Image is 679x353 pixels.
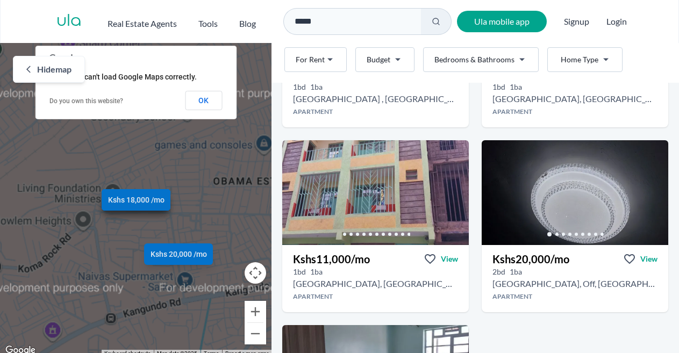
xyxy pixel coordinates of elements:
[150,249,206,260] span: Kshs 20,000 /mo
[640,254,657,264] span: View
[482,140,668,245] img: 2 bedroom Apartment for rent - Kshs 20,000/mo - in Saika behind Saika Nursing Home, Kangundo Road...
[49,97,123,105] a: Do you own this website?
[198,13,218,30] button: Tools
[564,11,589,32] span: Signup
[282,140,469,245] img: 1 bedroom Apartment for rent - Kshs 11,000/mo - in Saika near Saika Medical Center, Kangundo Road...
[492,82,505,92] h5: 1 bedrooms
[310,266,323,277] h5: 1 bathrooms
[293,277,458,290] h2: 1 bedroom Apartment for rent in Saika - Kshs 11,000/mo -Saika Medical Center, Kangundo Road, Nair...
[492,277,657,290] h2: 2 bedroom Apartment for rent in Saika - Kshs 20,000/mo -Saika Nursing Home, Kangundo Road, Nairob...
[510,82,522,92] h5: 1 bathrooms
[245,323,266,344] button: Zoom out
[37,63,72,76] span: Hide map
[457,11,547,32] a: Ula mobile app
[282,292,469,301] h4: Apartment
[293,92,458,105] h2: 1 bedroom Apartment for rent in Saika - Kshs 12,000/mo -Saika Medical Center, Kangundo Road, Nair...
[284,47,347,72] button: For Rent
[492,266,505,277] h5: 2 bedrooms
[434,54,514,65] span: Bedrooms & Bathrooms
[282,107,469,116] h4: Apartment
[293,82,306,92] h5: 1 bedrooms
[367,54,390,65] span: Budget
[441,254,458,264] span: View
[198,17,218,30] h2: Tools
[355,47,414,72] button: Budget
[282,245,469,312] a: Kshs11,000/moViewView property in detail1bd 1ba [GEOGRAPHIC_DATA], [GEOGRAPHIC_DATA]Apartment
[482,245,668,312] a: Kshs20,000/moViewView property in detail2bd 1ba [GEOGRAPHIC_DATA], Off, [GEOGRAPHIC_DATA]Apartment
[293,251,370,266] h3: Kshs 11,000 /mo
[239,17,256,30] h2: Blog
[108,195,164,206] span: Kshs 18,000 /mo
[108,17,177,30] h2: Real Estate Agents
[49,73,197,81] span: This page can't load Google Maps correctly.
[606,15,627,28] button: Login
[547,47,623,72] button: Home Type
[492,92,657,105] h2: 1 bedroom Apartment for rent in Saika - Kshs 13,000/mo -Saika Medical Center, Kangundo Road, Nair...
[482,107,668,116] h4: Apartment
[108,13,277,30] nav: Main
[510,266,522,277] h5: 1 bathrooms
[482,292,668,301] h4: Apartment
[296,54,325,65] span: For Rent
[482,60,668,127] a: Kshs13,000/moViewView property in detail1bd 1ba [GEOGRAPHIC_DATA], [GEOGRAPHIC_DATA]Apartment
[245,262,266,284] button: Map camera controls
[56,12,82,31] a: ula
[144,244,213,265] a: Kshs 20,000 /mo
[282,60,469,127] a: Kshs12,000/moViewView property in detail1bd 1ba [GEOGRAPHIC_DATA] , [GEOGRAPHIC_DATA], [GEOGRAPHI...
[245,301,266,322] button: Zoom in
[239,13,256,30] a: Blog
[423,47,539,72] button: Bedrooms & Bathrooms
[185,91,222,110] button: OK
[102,190,170,211] a: Kshs 18,000 /mo
[108,13,177,30] button: Real Estate Agents
[492,251,569,266] h3: Kshs 20,000 /mo
[561,54,598,65] span: Home Type
[310,82,323,92] h5: 1 bathrooms
[293,266,306,277] h5: 1 bedrooms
